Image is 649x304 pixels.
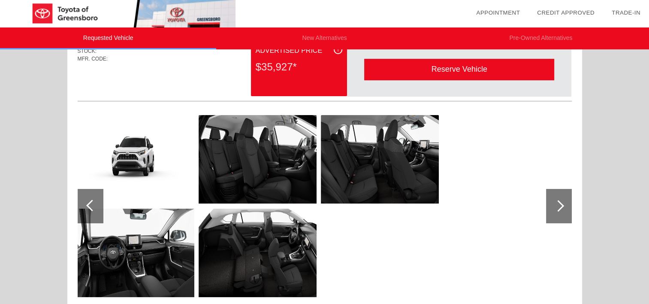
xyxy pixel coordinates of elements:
li: New Alternatives [216,27,432,49]
img: 9de7b096e45ef88b6736eb0c6af960b9.png [321,115,439,204]
div: $35,927* [256,56,342,78]
a: Trade-In [612,9,640,16]
li: Pre-Owned Alternatives [433,27,649,49]
a: Appointment [476,9,520,16]
div: Quoted on [DATE] 11:10:08 AM [78,76,572,89]
img: cb469b597df9b7dd622f3107f31109bd.png [76,209,194,297]
a: Credit Approved [537,9,595,16]
span: MFR. CODE: [78,56,108,62]
img: 059e11592966dfb60415a232bc85abd4.png [199,115,317,204]
img: 90eea10f77c391fd483c9ce0fb895de6.png [199,209,317,297]
div: Reserve Vehicle [364,59,554,80]
img: 847bfb382e0cf2720af9a63d849df25a.png [76,115,194,204]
